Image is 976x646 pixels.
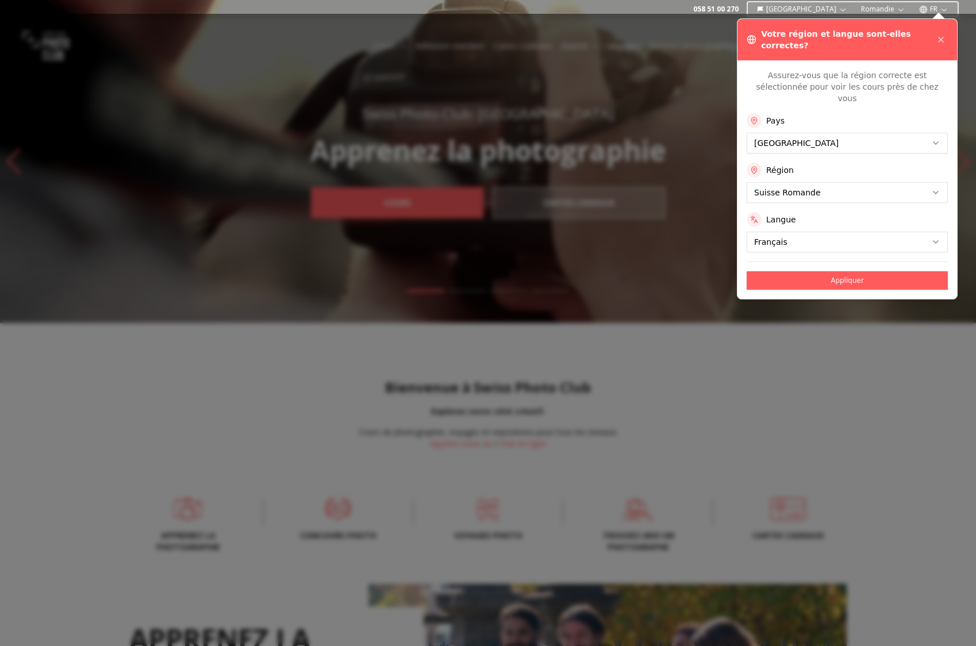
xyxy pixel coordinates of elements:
a: 058 51 00 270 [693,5,739,14]
button: FR [914,2,953,16]
button: [GEOGRAPHIC_DATA] [752,2,852,16]
h3: Votre région et langue sont-elles correctes? [761,28,934,51]
label: Région [766,164,794,176]
label: Pays [766,115,785,126]
p: Assurez-vous que la région correcte est sélectionnée pour voir les cours près de chez vous [747,70,948,104]
button: Appliquer [747,271,948,290]
label: Langue [766,214,796,225]
button: Romandie [856,2,910,16]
